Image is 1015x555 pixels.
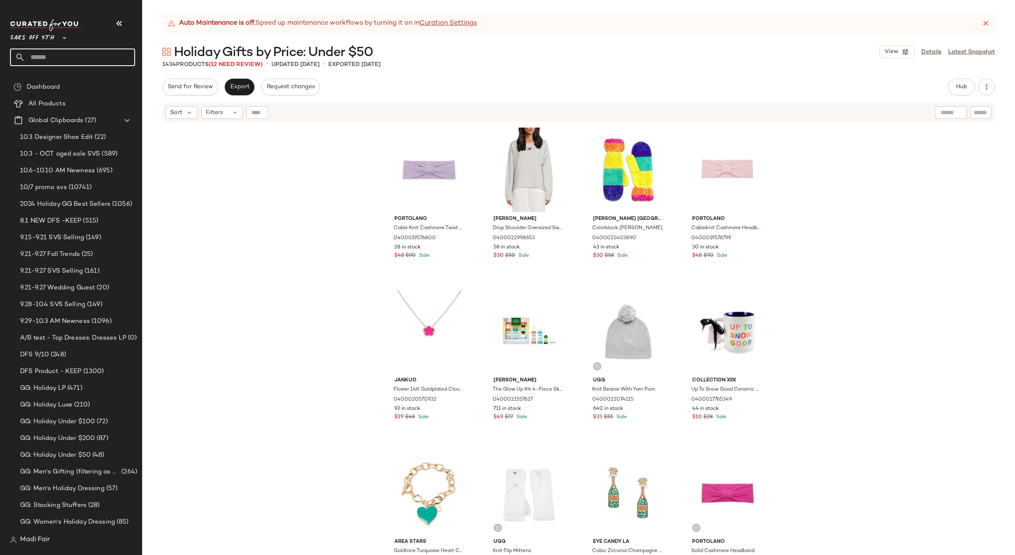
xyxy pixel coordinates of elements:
span: GG: Men's Holiday Dressing [20,484,105,494]
span: 1434 [162,61,176,68]
img: 0494401546241_VERYBERRY [685,450,770,535]
img: 0400022074115_GREYHEATHER [586,289,670,373]
span: View [884,49,898,55]
span: • [323,59,325,69]
img: svg%3e [162,48,171,56]
span: Knit Flip Mittens [493,547,531,555]
span: $49 [493,414,503,421]
span: Sale [714,414,726,420]
span: GG: Men's Gifting (filtering as women's) [20,467,120,477]
span: Knit Beanie With Yarn Pom [592,386,655,394]
span: (515) [81,216,98,226]
span: Portolano [394,215,465,223]
span: (471) [66,384,82,393]
span: 711 in stock [493,405,521,413]
button: View [879,46,915,58]
span: $50 [505,252,515,260]
img: svg%3e [495,525,500,530]
span: (12 Need Review) [209,61,263,68]
span: All Products [28,99,66,109]
span: 9.21-9.27 Wedding Guest [20,283,95,293]
img: svg%3e [595,364,600,369]
span: The Glow Up Kit 4-Piece Skincare Set [493,386,563,394]
span: GG: Holiday LP [20,384,66,393]
span: A/B test - Top Dresses: Dresses LP [20,333,126,343]
img: 0400021557627 [487,289,571,373]
span: $30 [493,252,504,260]
img: 0400024679628_GOLDMINT [388,450,472,535]
span: 28 in stock [394,244,421,251]
button: Export [225,79,254,95]
button: Send for Review [162,79,218,95]
img: 0400020570932 [388,289,472,373]
span: Colorblock [PERSON_NAME] [592,225,662,232]
span: Sale [715,253,727,258]
span: $90 [406,252,416,260]
span: 0400022074115 [592,396,634,404]
span: Goldtone Turquoise Heart Charm Link Bracelet/7" [394,547,464,555]
span: 10.6-10.10 AM Newness [20,166,95,176]
img: svg%3e [10,537,17,543]
img: 0400017765349 [685,289,770,373]
span: (161) [83,266,100,276]
span: 0400017765349 [691,396,732,404]
span: Request changes [266,84,315,90]
span: Drop Shoulder Oversized Sweatshirt [493,225,563,232]
span: (85) [115,517,129,527]
span: 10.3 - OCT aged sale SVS [20,149,100,159]
span: (10741) [67,183,92,192]
span: 0400022998653 [493,235,535,242]
span: Cubic Zirconia Champagne Bottle Drop Earrings [592,547,663,555]
span: Ugg [493,538,564,546]
span: Export [230,84,249,90]
span: (27) [83,116,96,125]
span: Sort [170,108,182,117]
span: Send for Review [167,84,213,90]
span: (210) [72,400,90,410]
p: updated [DATE] [271,60,320,69]
span: [PERSON_NAME] [493,377,564,384]
span: Flower 14K Goldplated Clover Pendant Necklace [394,386,464,394]
span: Up To Snow Good Ceramic Mug [691,386,762,394]
span: 9.21-9.27 Fall Trends [20,250,80,259]
span: Sale [515,414,527,420]
span: Hub [956,84,967,90]
span: Eye Candy LA [593,538,664,546]
span: $90 [703,252,713,260]
span: 9.21-9.27 SVS Selling [20,266,83,276]
span: Sale [616,253,628,258]
span: 92 in stock [394,405,420,413]
span: 43 in stock [593,244,619,251]
span: GG: Holiday Under $100 [20,417,95,427]
span: [PERSON_NAME] [493,215,564,223]
span: 0400020570932 [394,396,437,404]
span: 10.3 Designer Shoe Edit [20,133,93,142]
span: (57) [105,484,118,494]
span: $29 [394,414,404,421]
img: 0400018264764 [586,450,670,535]
span: 2024 Holiday GG Best Sellers [20,199,110,209]
span: Filters [206,108,223,117]
span: (248) [49,350,66,360]
span: $48 [394,252,404,260]
span: 30 in stock [692,244,719,251]
span: $48 [692,252,702,260]
a: Curation Settings [419,18,477,28]
span: $58 [605,252,614,260]
span: Sale [615,414,627,420]
span: $33 [593,414,602,421]
a: Details [921,48,941,56]
img: 0400022998653_LIGHTHEATHERGREY [487,128,571,212]
span: (1300) [82,367,104,376]
span: $30 [593,252,603,260]
span: (1096) [90,317,112,326]
span: • [266,59,268,69]
span: 9.29-10.3 AM Newness [20,317,90,326]
span: GG: Women's Holiday Dressing [20,517,115,527]
span: (72) [95,417,108,427]
img: 0400021403890_RAINBOW [586,128,670,212]
span: $28 [703,414,713,421]
span: (264) [120,467,137,477]
span: 0400021557627 [493,396,533,404]
span: Sale [417,414,429,420]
